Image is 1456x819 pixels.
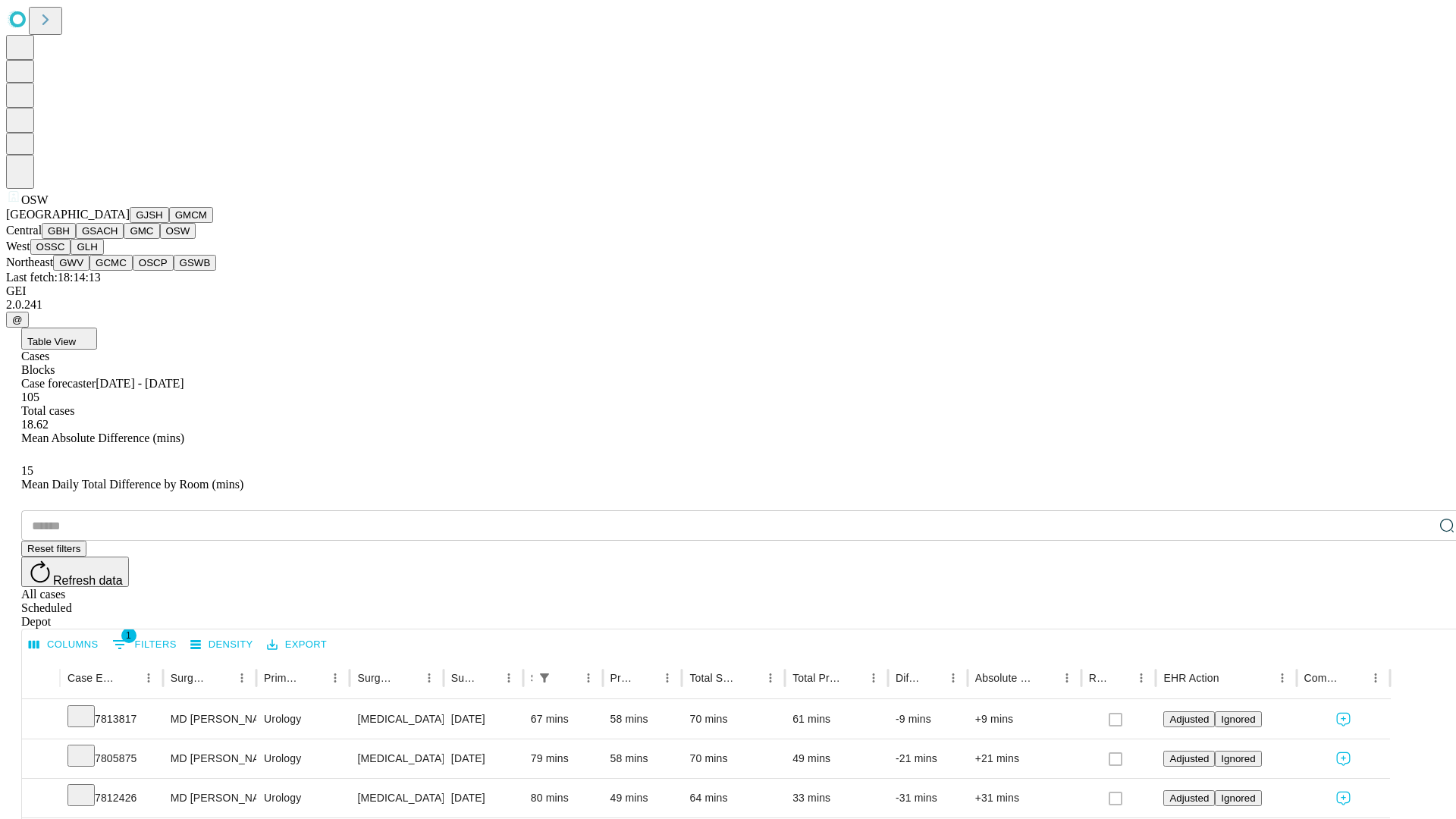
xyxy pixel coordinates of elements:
div: Total Predicted Duration [792,672,840,684]
span: Adjusted [1169,792,1209,804]
button: Sort [303,667,325,689]
button: GWV [53,255,89,271]
button: Sort [557,667,578,689]
span: Last fetch: 18:14:13 [6,271,101,284]
span: [DATE] - [DATE] [96,377,184,390]
button: Sort [397,667,419,689]
button: Menu [657,667,678,689]
div: 2.0.241 [6,298,1450,312]
span: @ [12,314,23,325]
button: Sort [635,667,657,689]
div: Urology [264,779,342,817]
div: 49 mins [792,739,880,778]
button: Adjusted [1163,751,1215,767]
button: GJSH [130,207,169,223]
button: Menu [419,667,440,689]
button: Show filters [108,632,180,657]
div: 79 mins [531,739,595,778]
button: Expand [30,746,52,773]
span: Northeast [6,256,53,268]
button: Menu [138,667,159,689]
button: Adjusted [1163,711,1215,727]
button: OSSC [30,239,71,255]
button: @ [6,312,29,328]
button: Sort [842,667,863,689]
div: -31 mins [896,779,960,817]
div: 64 mins [689,779,777,817]
div: [MEDICAL_DATA] SURGICAL [357,700,435,739]
div: 80 mins [531,779,595,817]
span: Table View [27,336,76,347]
div: +31 mins [975,779,1074,817]
span: 1 [121,628,136,643]
div: Urology [264,739,342,778]
div: 1 active filter [534,667,555,689]
span: [GEOGRAPHIC_DATA] [6,208,130,221]
div: Comments [1304,672,1342,684]
div: 7805875 [67,739,155,778]
button: Sort [1221,667,1242,689]
button: Select columns [25,633,102,657]
button: Reset filters [21,541,86,557]
button: Menu [325,667,346,689]
button: Menu [1056,667,1078,689]
div: [MEDICAL_DATA] SURGICAL [357,739,435,778]
div: Surgery Date [451,672,475,684]
button: Expand [30,786,52,812]
div: 70 mins [689,739,777,778]
button: Expand [30,707,52,733]
button: Sort [1344,667,1365,689]
div: MD [PERSON_NAME] [PERSON_NAME] Md [171,739,249,778]
button: Menu [1272,667,1293,689]
span: 15 [21,464,33,477]
div: 58 mins [610,739,675,778]
div: Surgeon Name [171,672,209,684]
div: [DATE] [451,700,516,739]
div: 33 mins [792,779,880,817]
div: Resolved in EHR [1089,672,1109,684]
div: [DATE] [451,739,516,778]
button: Sort [1109,667,1131,689]
span: Ignored [1221,714,1255,725]
span: Mean Absolute Difference (mins) [21,431,184,444]
span: Mean Daily Total Difference by Room (mins) [21,478,243,491]
div: +9 mins [975,700,1074,739]
div: [MEDICAL_DATA] SURGICAL [357,779,435,817]
div: MD [PERSON_NAME] [PERSON_NAME] Md [171,779,249,817]
button: Menu [1365,667,1386,689]
span: Refresh data [53,574,123,587]
div: 70 mins [689,700,777,739]
button: Menu [498,667,519,689]
span: Adjusted [1169,753,1209,764]
button: Sort [477,667,498,689]
div: Primary Service [264,672,302,684]
div: Predicted In Room Duration [610,672,635,684]
div: Absolute Difference [975,672,1034,684]
button: Sort [739,667,760,689]
button: Menu [1131,667,1152,689]
span: Adjusted [1169,714,1209,725]
div: Scheduled In Room Duration [531,672,532,684]
button: Adjusted [1163,790,1215,806]
button: Sort [210,667,231,689]
span: Ignored [1221,792,1255,804]
button: Density [187,633,257,657]
button: Sort [117,667,138,689]
div: [DATE] [451,779,516,817]
button: Table View [21,328,97,350]
button: Ignored [1215,790,1261,806]
span: Ignored [1221,753,1255,764]
button: GMCM [169,207,213,223]
button: Menu [578,667,599,689]
button: GLH [71,239,103,255]
button: Menu [863,667,884,689]
button: Ignored [1215,711,1261,727]
button: OSW [160,223,196,239]
div: 67 mins [531,700,595,739]
button: GSACH [76,223,124,239]
div: 49 mins [610,779,675,817]
div: +21 mins [975,739,1074,778]
span: West [6,240,30,253]
button: Menu [943,667,964,689]
div: 7813817 [67,700,155,739]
